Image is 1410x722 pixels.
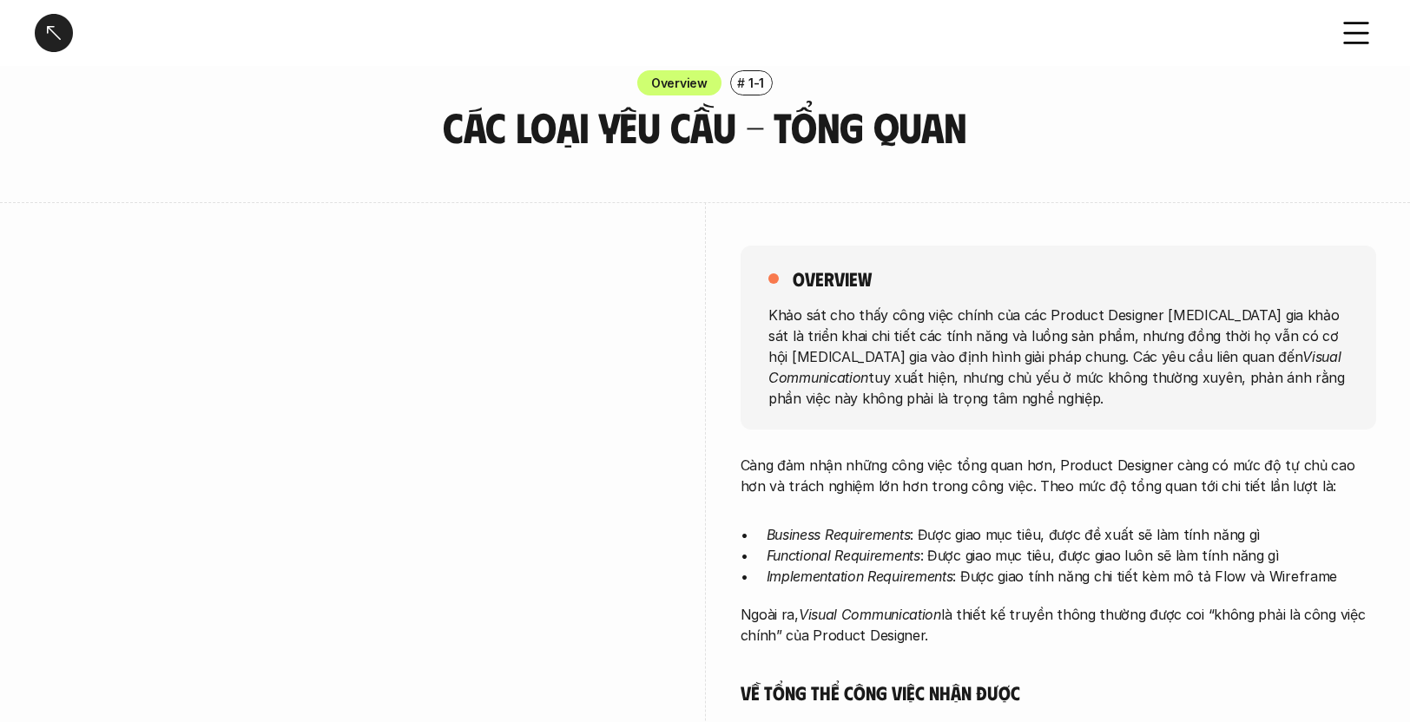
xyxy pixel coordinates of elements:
em: Implementation Requirements [767,568,953,585]
p: 1-1 [748,74,764,92]
p: Ngoài ra, là thiết kế truyền thông thường được coi “không phải là công việc chính” của Product De... [741,604,1376,646]
p: Overview [651,74,708,92]
p: : Được giao mục tiêu, được đề xuất sẽ làm tính năng gì [767,524,1376,545]
p: Khảo sát cho thấy công việc chính của các Product Designer [MEDICAL_DATA] gia khảo sát là triển k... [768,304,1348,408]
h6: # [737,76,745,89]
em: Visual Communication [799,606,941,623]
p: : Được giao tính năng chi tiết kèm mô tả Flow và Wireframe [767,566,1376,587]
em: Visual Communication [768,347,1345,385]
h5: Về tổng thể công việc nhận được [741,680,1376,705]
h3: Các loại yêu cầu - Tổng quan [336,104,1074,150]
h5: overview [793,266,872,291]
em: Functional Requirements [767,547,920,564]
p: Càng đảm nhận những công việc tổng quan hơn, Product Designer càng có mức độ tự chủ cao hơn và tr... [741,455,1376,496]
p: : Được giao mục tiêu, được giao luôn sẽ làm tính năng gì [767,545,1376,566]
em: Business Requirements [767,526,911,543]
